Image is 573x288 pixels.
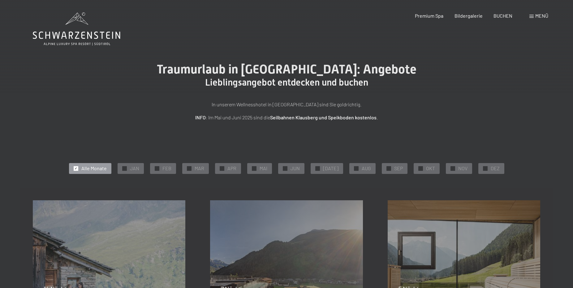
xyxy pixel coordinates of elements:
span: APR [227,165,236,172]
span: Menü [535,13,548,19]
span: ✓ [451,166,454,171]
span: ✓ [387,166,390,171]
span: SEP [394,165,403,172]
span: JAN [130,165,139,172]
span: NOV [458,165,467,172]
a: Bildergalerie [455,13,483,19]
a: BUCHEN [493,13,512,19]
span: Alle Monate [81,165,107,172]
strong: Seilbahnen Klausberg und Speikboden kostenlos [270,114,377,120]
span: ✓ [221,166,223,171]
span: FEB [162,165,171,172]
strong: INFO [195,114,206,120]
span: ✓ [419,166,422,171]
span: ✓ [484,166,486,171]
span: [DATE] [323,165,338,172]
span: MAI [260,165,267,172]
span: JUN [291,165,300,172]
span: MAR [195,165,204,172]
span: ✓ [284,166,286,171]
span: ✓ [75,166,77,171]
span: ✓ [123,166,126,171]
span: ✓ [355,166,357,171]
a: Premium Spa [415,13,443,19]
span: Lieblingsangebot entdecken und buchen [205,77,368,88]
span: ✓ [253,166,255,171]
span: ✓ [188,166,190,171]
span: DEZ [491,165,500,172]
p: In unserem Wellnesshotel in [GEOGRAPHIC_DATA] sind Sie goldrichtig. [132,100,441,109]
span: AUG [362,165,371,172]
span: ✓ [156,166,158,171]
p: : Im Mai und Juni 2025 sind die . [132,113,441,122]
span: Traumurlaub in [GEOGRAPHIC_DATA]: Angebote [157,62,416,77]
span: ✓ [316,166,319,171]
span: OKT [426,165,435,172]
